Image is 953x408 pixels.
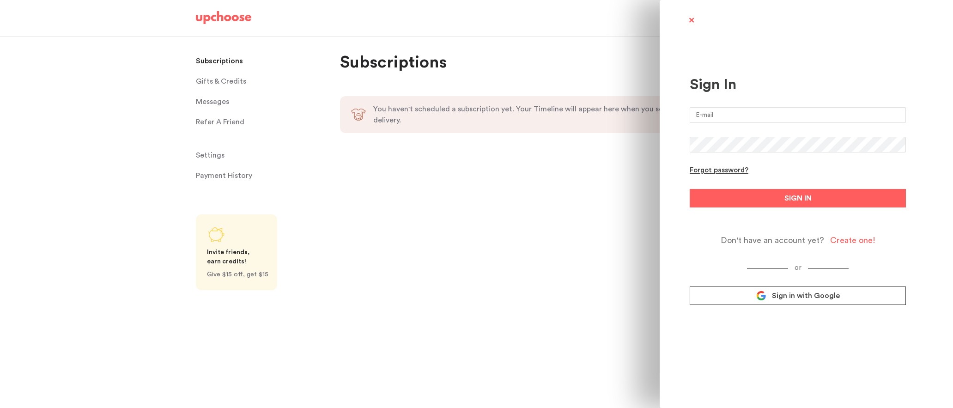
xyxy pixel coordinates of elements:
[690,76,906,93] div: Sign In
[690,166,748,175] div: Forgot password?
[690,286,906,305] a: Sign in with Google
[721,235,824,246] span: Don't have an account yet?
[772,291,840,300] span: Sign in with Google
[830,235,875,246] div: Create one!
[788,264,808,271] span: or
[690,107,906,123] input: E-mail
[690,189,906,207] button: SIGN IN
[784,193,812,204] span: SIGN IN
